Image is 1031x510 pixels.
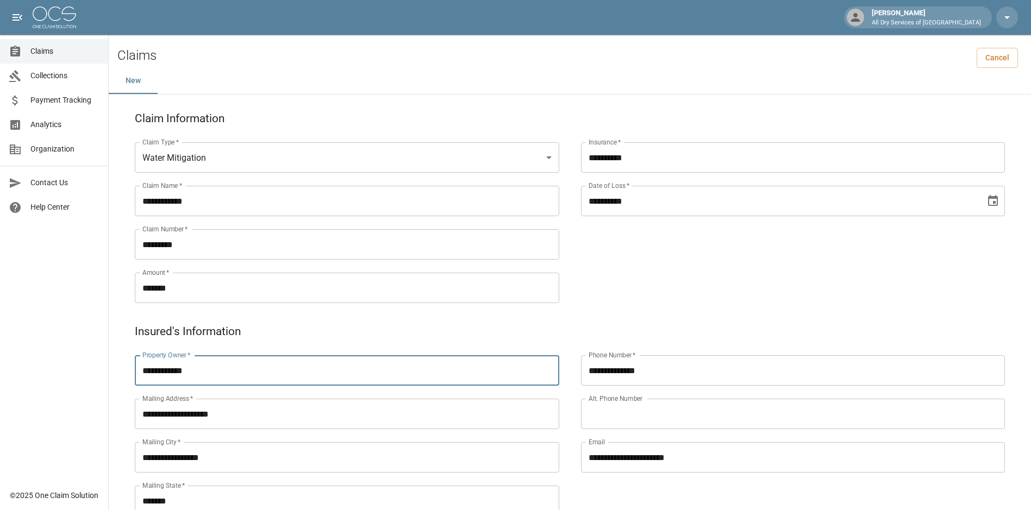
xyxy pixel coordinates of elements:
div: Water Mitigation [135,142,559,173]
label: Claim Name [142,181,182,190]
label: Mailing Address [142,394,193,403]
span: Organization [30,143,99,155]
button: open drawer [7,7,28,28]
label: Mailing City [142,437,181,446]
label: Claim Type [142,137,179,147]
p: All Dry Services of [GEOGRAPHIC_DATA] [872,18,981,28]
button: New [109,68,158,94]
span: Payment Tracking [30,95,99,106]
img: ocs-logo-white-transparent.png [33,7,76,28]
button: Choose date, selected date is Jul 31, 2025 [982,190,1004,212]
label: Date of Loss [589,181,629,190]
label: Amount [142,268,170,277]
span: Claims [30,46,99,57]
div: © 2025 One Claim Solution [10,490,98,501]
label: Mailing State [142,481,185,490]
h2: Claims [117,48,157,64]
a: Cancel [977,48,1018,68]
span: Help Center [30,202,99,213]
span: Collections [30,70,99,81]
div: dynamic tabs [109,68,1031,94]
label: Claim Number [142,224,188,234]
label: Phone Number [589,350,635,360]
div: [PERSON_NAME] [867,8,985,27]
label: Email [589,437,605,446]
span: Contact Us [30,177,99,188]
label: Property Owner [142,350,191,360]
span: Analytics [30,119,99,130]
label: Alt. Phone Number [589,394,642,403]
label: Insurance [589,137,621,147]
